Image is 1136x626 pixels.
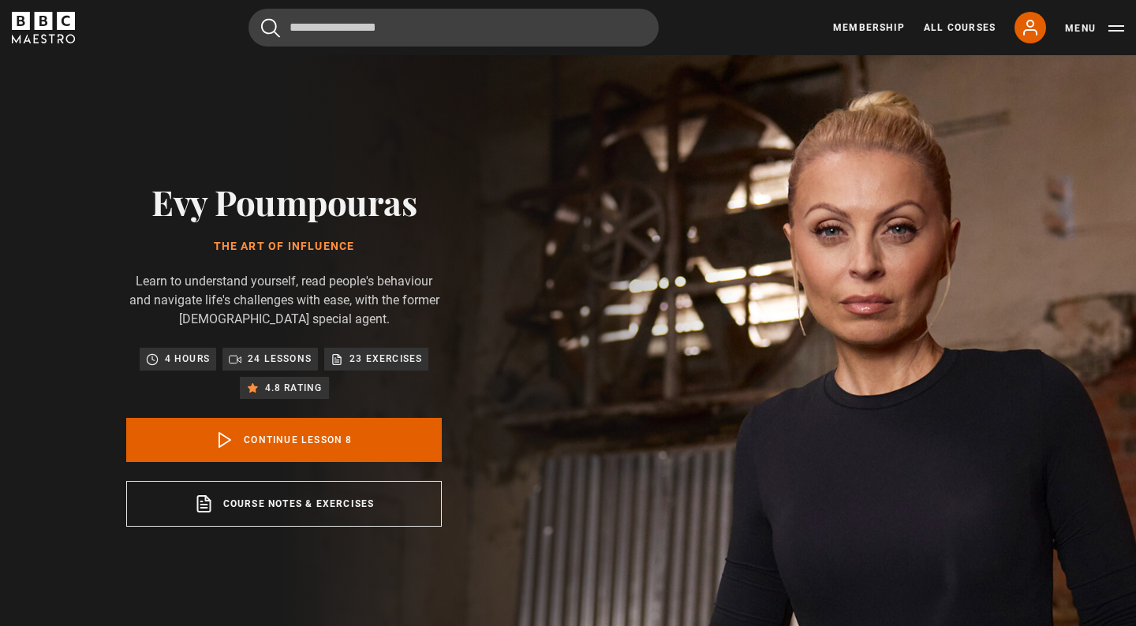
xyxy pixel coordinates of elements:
button: Submit the search query [261,18,280,38]
a: All Courses [924,20,996,35]
a: Course notes & exercises [126,481,442,527]
input: Search [248,9,659,47]
a: Membership [833,20,905,35]
p: Learn to understand yourself, read people's behaviour and navigate life's challenges with ease, w... [126,272,442,329]
h2: Evy Poumpouras [126,181,442,222]
button: Toggle navigation [1065,20,1124,36]
p: 24 lessons [248,351,312,367]
a: Continue lesson 8 [126,418,442,462]
p: 23 exercises [349,351,422,367]
p: 4 hours [165,351,210,367]
h1: The Art of Influence [126,240,442,253]
svg: BBC Maestro [12,12,75,43]
p: 4.8 rating [265,380,323,396]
